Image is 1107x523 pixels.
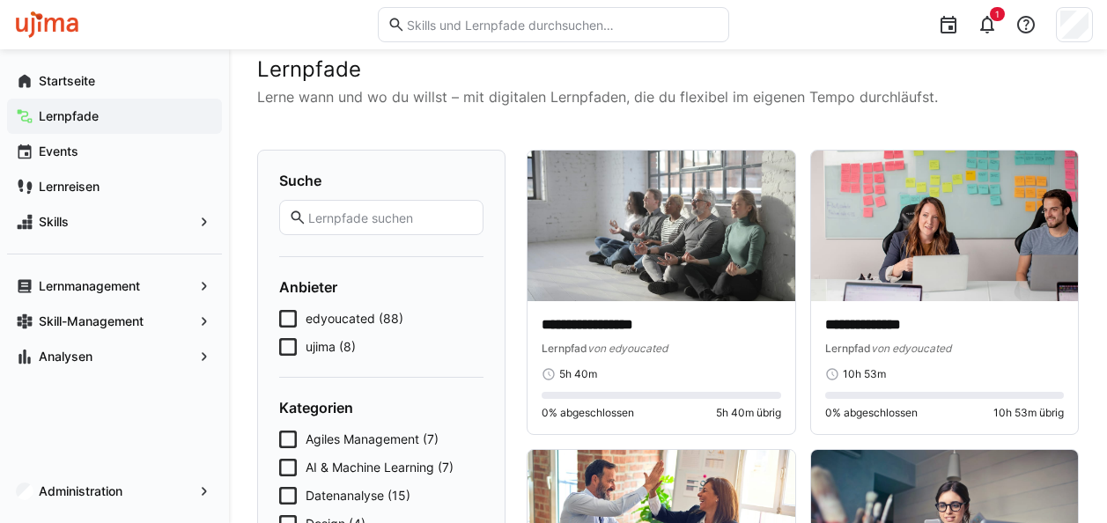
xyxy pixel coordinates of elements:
span: 5h 40m [559,367,597,381]
span: 5h 40m übrig [716,406,781,420]
span: Lernpfad [542,342,587,355]
span: ujima (8) [306,338,356,356]
span: AI & Machine Learning (7) [306,459,454,476]
span: Lernpfad [825,342,871,355]
h4: Kategorien [279,399,483,416]
span: von edyoucated [871,342,951,355]
img: image [528,151,795,301]
span: von edyoucated [587,342,668,355]
span: 1 [995,9,1000,19]
span: 0% abgeschlossen [825,406,918,420]
img: image [811,151,1079,301]
span: 10h 53m übrig [993,406,1064,420]
input: Skills und Lernpfade durchsuchen… [405,17,720,33]
h4: Suche [279,172,483,189]
span: 0% abgeschlossen [542,406,634,420]
p: Lerne wann und wo du willst – mit digitalen Lernpfaden, die du flexibel im eigenen Tempo durchläu... [257,86,1079,107]
span: 10h 53m [843,367,886,381]
span: Agiles Management (7) [306,431,439,448]
h4: Anbieter [279,278,483,296]
h2: Lernpfade [257,56,1079,83]
span: Datenanalyse (15) [306,487,410,505]
span: edyoucated (88) [306,310,403,328]
input: Lernpfade suchen [306,210,474,225]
